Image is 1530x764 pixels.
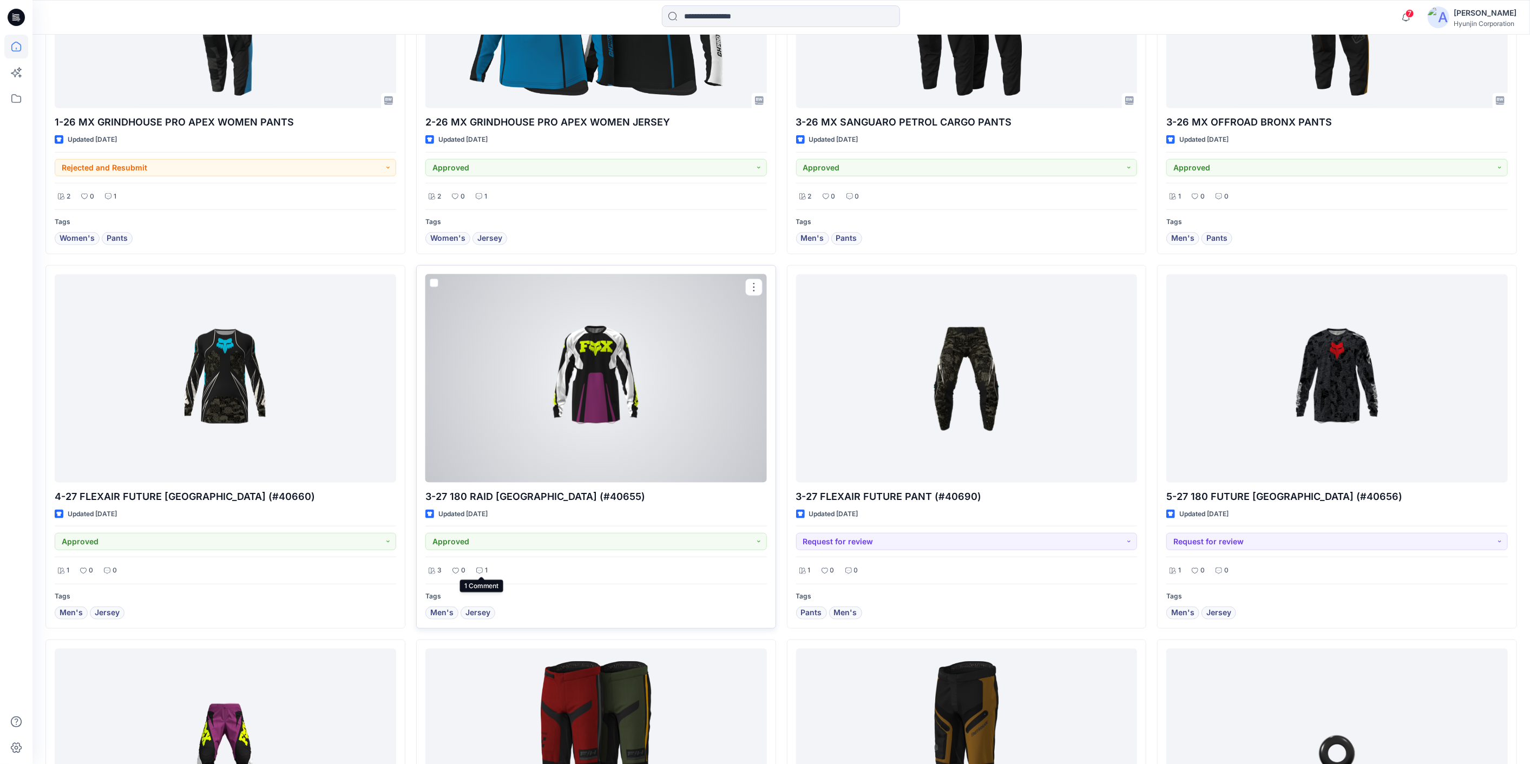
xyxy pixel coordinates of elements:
p: Updated [DATE] [438,509,488,520]
p: 1 [485,565,488,576]
p: 1 [67,565,69,576]
p: Updated [DATE] [809,134,858,146]
p: Tags [425,216,767,228]
p: 0 [831,191,836,202]
p: 0 [854,565,858,576]
p: 0 [461,191,465,202]
span: Jersey [477,232,502,245]
span: Pants [1206,232,1227,245]
p: 2 [67,191,70,202]
p: Updated [DATE] [68,509,117,520]
p: 3-26 MX SANGUARO PETROL CARGO PANTS [796,115,1138,130]
p: 1 [114,191,116,202]
p: 1 [484,191,487,202]
p: 1-26 MX GRINDHOUSE PRO APEX WOMEN PANTS [55,115,396,130]
span: Pants [801,607,822,620]
p: Updated [DATE] [809,509,858,520]
p: 0 [1200,565,1205,576]
a: 4-27 FLEXAIR FUTURE JERSEY (#40660) [55,274,396,483]
span: Pants [107,232,128,245]
div: Hyunjin Corporation [1454,19,1516,28]
span: Jersey [465,607,490,620]
span: Women's [60,232,95,245]
p: 0 [90,191,94,202]
a: 3-27 180 RAID JERSEY (#40655) [425,274,767,483]
span: Women's [430,232,465,245]
p: 3-27 180 RAID [GEOGRAPHIC_DATA] (#40655) [425,489,767,504]
p: Tags [425,591,767,602]
p: 0 [1224,191,1229,202]
p: Tags [55,216,396,228]
p: 2-26 MX GRINDHOUSE PRO APEX WOMEN JERSEY [425,115,767,130]
p: Updated [DATE] [438,134,488,146]
p: Updated [DATE] [1179,134,1229,146]
p: 3-26 MX OFFROAD BRONX PANTS [1166,115,1508,130]
a: 5-27 180 FUTURE JERSEY (#40656) [1166,274,1508,483]
span: Men's [60,607,83,620]
span: Men's [834,607,857,620]
p: Tags [55,591,396,602]
p: Updated [DATE] [68,134,117,146]
p: 0 [89,565,93,576]
div: [PERSON_NAME] [1454,6,1516,19]
p: 5-27 180 FUTURE [GEOGRAPHIC_DATA] (#40656) [1166,489,1508,504]
p: Tags [1166,591,1508,602]
a: 3-27 FLEXAIR FUTURE PANT (#40690) [796,274,1138,483]
img: avatar [1428,6,1449,28]
p: 0 [830,565,835,576]
p: 0 [1200,191,1205,202]
p: 1 [1178,191,1181,202]
p: 0 [855,191,859,202]
span: 7 [1406,9,1414,18]
span: Jersey [95,607,120,620]
p: Tags [796,591,1138,602]
p: 4-27 FLEXAIR FUTURE [GEOGRAPHIC_DATA] (#40660) [55,489,396,504]
p: 2 [808,191,812,202]
span: Men's [1171,607,1194,620]
p: 0 [461,565,465,576]
p: 0 [1224,565,1229,576]
p: Tags [796,216,1138,228]
p: 3-27 FLEXAIR FUTURE PANT (#40690) [796,489,1138,504]
p: 0 [113,565,117,576]
span: Men's [430,607,454,620]
p: Tags [1166,216,1508,228]
p: 3 [437,565,442,576]
span: Pants [836,232,857,245]
span: Jersey [1206,607,1231,620]
p: 1 [1178,565,1181,576]
span: Men's [801,232,824,245]
span: Men's [1171,232,1194,245]
p: Updated [DATE] [1179,509,1229,520]
p: 2 [437,191,441,202]
p: 1 [808,565,811,576]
